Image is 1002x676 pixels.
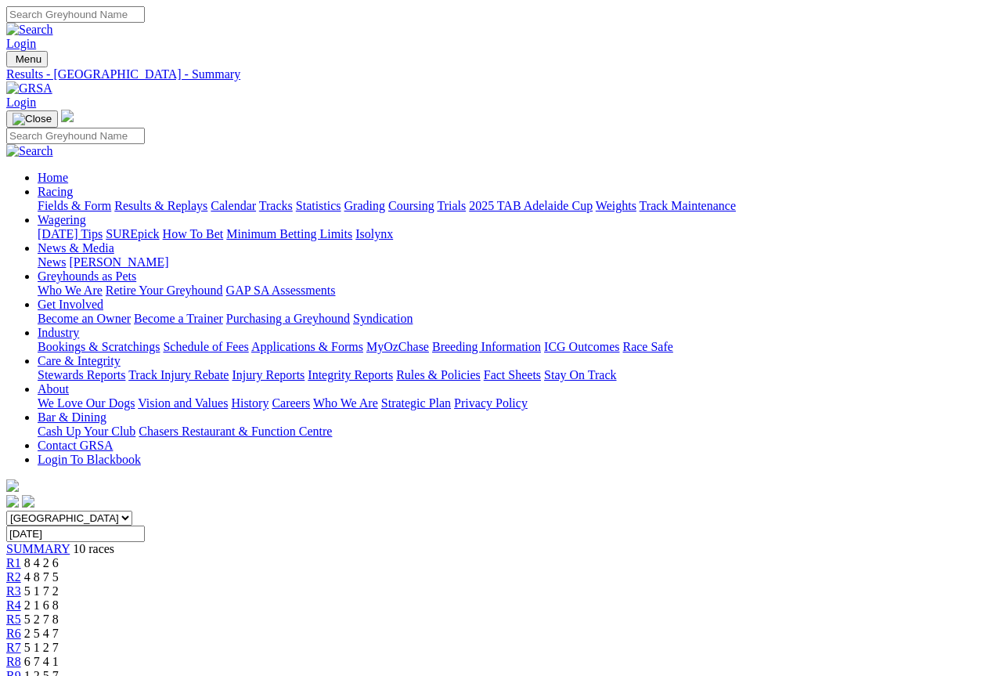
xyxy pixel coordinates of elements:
span: 6 7 4 1 [24,655,59,668]
a: R8 [6,655,21,668]
a: About [38,382,69,396]
span: 5 1 7 2 [24,584,59,598]
a: Trials [437,199,466,212]
a: Become an Owner [38,312,131,325]
div: Racing [38,199,996,213]
a: Syndication [353,312,413,325]
span: 10 races [73,542,114,555]
a: GAP SA Assessments [226,284,336,297]
a: Minimum Betting Limits [226,227,352,240]
a: Login [6,96,36,109]
a: Vision and Values [138,396,228,410]
a: R4 [6,598,21,612]
a: Purchasing a Greyhound [226,312,350,325]
span: 2 1 6 8 [24,598,59,612]
a: Stay On Track [544,368,616,381]
img: Close [13,113,52,125]
a: Bookings & Scratchings [38,340,160,353]
input: Search [6,128,145,144]
span: 5 1 2 7 [24,641,59,654]
a: Fields & Form [38,199,111,212]
span: 8 4 2 6 [24,556,59,569]
a: ICG Outcomes [544,340,619,353]
span: 4 8 7 5 [24,570,59,584]
a: Breeding Information [432,340,541,353]
a: Careers [272,396,310,410]
a: News & Media [38,241,114,255]
a: News [38,255,66,269]
div: Bar & Dining [38,425,996,439]
a: Isolynx [355,227,393,240]
a: Results - [GEOGRAPHIC_DATA] - Summary [6,67,996,81]
a: Coursing [388,199,434,212]
button: Toggle navigation [6,110,58,128]
span: Menu [16,53,41,65]
a: Privacy Policy [454,396,528,410]
img: twitter.svg [22,495,34,508]
a: Weights [596,199,636,212]
a: Login [6,37,36,50]
a: Track Injury Rebate [128,368,229,381]
a: Rules & Policies [396,368,481,381]
a: Care & Integrity [38,354,121,367]
a: R1 [6,556,21,569]
a: Applications & Forms [251,340,363,353]
a: R3 [6,584,21,598]
div: Greyhounds as Pets [38,284,996,298]
a: SUREpick [106,227,159,240]
a: R2 [6,570,21,584]
input: Select date [6,526,145,542]
span: 2 5 4 7 [24,627,59,640]
a: MyOzChase [366,340,429,353]
a: Contact GRSA [38,439,113,452]
a: Schedule of Fees [163,340,248,353]
a: Integrity Reports [308,368,393,381]
a: Strategic Plan [381,396,451,410]
a: R5 [6,613,21,626]
span: R7 [6,641,21,654]
a: Get Involved [38,298,103,311]
a: 2025 TAB Adelaide Cup [469,199,593,212]
a: Home [38,171,68,184]
div: About [38,396,996,410]
a: Become a Trainer [134,312,223,325]
a: Cash Up Your Club [38,425,135,438]
a: Statistics [296,199,341,212]
a: Tracks [259,199,293,212]
a: [DATE] Tips [38,227,103,240]
a: Greyhounds as Pets [38,269,136,283]
a: R6 [6,627,21,640]
a: Calendar [211,199,256,212]
a: Who We Are [313,396,378,410]
a: Who We Are [38,284,103,297]
a: Bar & Dining [38,410,106,424]
a: History [231,396,269,410]
img: logo-grsa-white.png [6,479,19,492]
a: Chasers Restaurant & Function Centre [139,425,332,438]
a: We Love Our Dogs [38,396,135,410]
div: Get Involved [38,312,996,326]
input: Search [6,6,145,23]
a: Grading [344,199,385,212]
a: Racing [38,185,73,198]
a: SUMMARY [6,542,70,555]
a: Industry [38,326,79,339]
a: Race Safe [622,340,672,353]
a: Login To Blackbook [38,453,141,466]
div: Wagering [38,227,996,241]
img: facebook.svg [6,495,19,508]
img: GRSA [6,81,52,96]
img: logo-grsa-white.png [61,110,74,122]
a: Track Maintenance [640,199,736,212]
a: Injury Reports [232,368,305,381]
a: How To Bet [163,227,224,240]
a: Wagering [38,213,86,226]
